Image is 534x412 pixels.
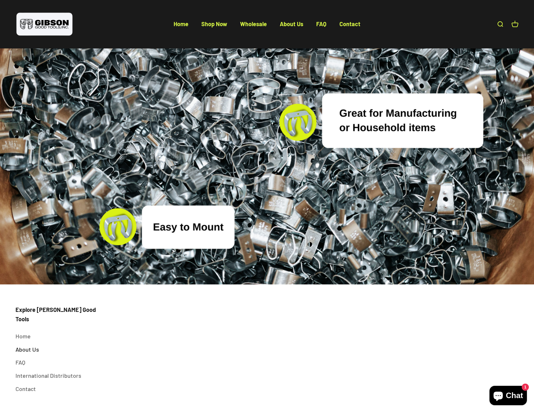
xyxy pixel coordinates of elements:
a: International Distributors [15,371,81,380]
a: FAQ [316,20,327,27]
a: About Us [15,345,39,354]
a: Home [15,332,31,341]
a: Shop Now [201,20,227,27]
a: About Us [280,20,303,27]
p: Explore [PERSON_NAME] Good Tools [15,305,96,324]
inbox-online-store-chat: Shopify online store chat [488,386,529,407]
a: Contact [339,20,360,27]
a: Contact [15,384,36,394]
a: Wholesale [240,20,267,27]
a: Home [174,20,188,27]
a: FAQ [15,358,25,367]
